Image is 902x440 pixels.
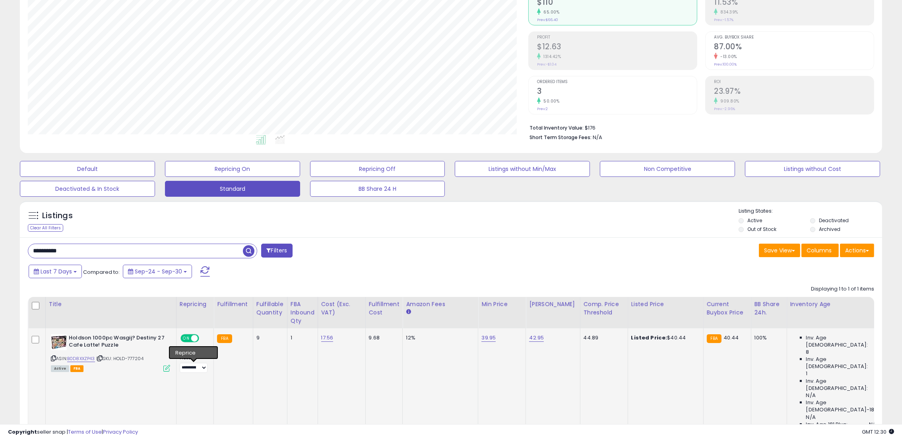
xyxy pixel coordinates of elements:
div: Repricing [180,300,211,308]
span: Inv. Age [DEMOGRAPHIC_DATA]: [806,334,879,349]
small: 1314.42% [541,54,561,60]
div: Fulfillable Quantity [256,300,284,317]
div: 44.89 [584,334,622,341]
small: Prev: $66.40 [537,17,558,22]
span: N/A [869,421,879,428]
div: Min Price [481,300,522,308]
h5: Listings [42,210,73,221]
button: Standard [165,181,300,197]
a: 39.95 [481,334,496,342]
small: 909.80% [718,98,739,104]
a: 42.95 [529,334,544,342]
span: 40.44 [724,334,739,341]
small: Prev: -2.96% [714,107,735,111]
span: N/A [806,392,816,399]
h2: $12.63 [537,42,697,53]
div: Inventory Age [790,300,882,308]
span: Last 7 Days [41,267,72,275]
span: Inv. Age [DEMOGRAPHIC_DATA]: [806,378,879,392]
div: Clear All Filters [28,224,63,232]
small: 50.00% [541,98,559,104]
div: $40.44 [631,334,697,341]
div: Title [49,300,173,308]
small: Prev: 2 [537,107,548,111]
button: Non Competitive [600,161,735,177]
button: Listings without Min/Max [455,161,590,177]
button: Repricing Off [310,161,445,177]
span: Columns [807,246,832,254]
li: $176 [530,122,868,132]
div: Fulfillment [217,300,249,308]
label: Archived [819,226,840,233]
b: Holdson 1000pc Wasgij? Destiny 27 Cafe Latte! Puzzle [69,334,165,351]
div: Cost (Exc. VAT) [321,300,362,317]
img: 51bVrRWUUTL._SL40_.jpg [51,334,67,350]
div: 12% [406,334,472,341]
div: Fulfillment Cost [369,300,400,317]
span: All listings currently available for purchase on Amazon [51,365,69,372]
div: Preset: [180,355,208,373]
button: Last 7 Days [29,265,82,278]
div: BB Share 24h. [755,300,784,317]
div: 9 [256,334,281,341]
div: Displaying 1 to 1 of 1 items [811,285,874,293]
a: Terms of Use [68,428,102,436]
small: -13.00% [718,54,737,60]
span: 2025-10-9 12:30 GMT [862,428,894,436]
span: ON [181,335,191,341]
button: BB Share 24 H [310,181,445,197]
div: 1 [291,334,312,341]
small: 65.00% [541,9,559,15]
span: OFF [198,335,211,341]
span: Compared to: [83,268,120,276]
small: Prev: 100.00% [714,62,737,67]
button: Filters [261,244,292,258]
span: Avg. Buybox Share [714,35,874,40]
div: Amazon Fees [406,300,475,308]
small: Prev: -1.57% [714,17,733,22]
b: Total Inventory Value: [530,124,584,131]
span: Sep-24 - Sep-30 [135,267,182,275]
button: Repricing On [165,161,300,177]
a: Privacy Policy [103,428,138,436]
p: Listing States: [739,207,882,215]
div: 100% [755,334,781,341]
div: Listed Price [631,300,700,308]
span: Inv. Age [DEMOGRAPHIC_DATA]-180: [806,399,879,413]
button: Deactivated & In Stock [20,181,155,197]
span: 8 [806,349,809,356]
small: 834.39% [718,9,738,15]
div: FBA inbound Qty [291,300,314,325]
small: Amazon Fees. [406,308,411,316]
button: Listings without Cost [745,161,880,177]
button: Default [20,161,155,177]
label: Deactivated [819,217,849,224]
span: Ordered Items [537,80,697,84]
span: N/A [806,414,816,421]
span: Profit [537,35,697,40]
div: seller snap | | [8,428,138,436]
h2: 87.00% [714,42,874,53]
span: Inv. Age [DEMOGRAPHIC_DATA]: [806,356,879,370]
button: Save View [759,244,800,257]
a: 17.56 [321,334,334,342]
div: Low. Comp [180,347,207,354]
div: Comp. Price Threshold [584,300,625,317]
b: Short Term Storage Fees: [530,134,592,141]
span: FBA [70,365,84,372]
span: Inv. Age 181 Plus: [806,421,848,428]
span: 1 [806,370,808,377]
button: Sep-24 - Sep-30 [123,265,192,278]
h2: 3 [537,87,697,97]
small: Prev: -$1.04 [537,62,557,67]
div: [PERSON_NAME] [529,300,576,308]
b: Listed Price: [631,334,667,341]
label: Active [747,217,762,224]
strong: Copyright [8,428,37,436]
div: 9.68 [369,334,397,341]
label: Out of Stock [747,226,776,233]
span: | SKU: HOLD-777204 [96,355,144,362]
small: FBA [707,334,722,343]
button: Columns [801,244,839,257]
div: Current Buybox Price [707,300,748,317]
